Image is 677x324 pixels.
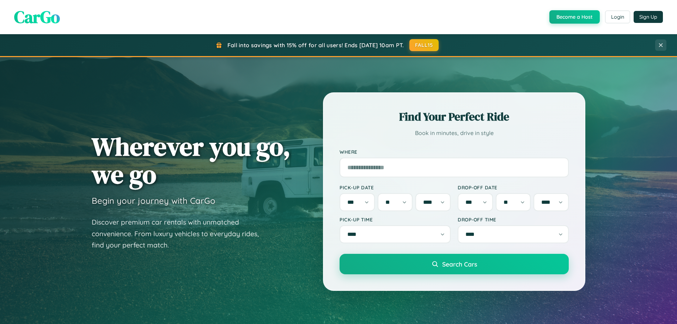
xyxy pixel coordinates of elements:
button: Login [605,11,630,23]
h3: Begin your journey with CarGo [92,195,215,206]
label: Where [340,149,569,155]
span: CarGo [14,5,60,29]
label: Pick-up Time [340,216,451,222]
span: Fall into savings with 15% off for all users! Ends [DATE] 10am PT. [227,42,404,49]
button: Sign Up [634,11,663,23]
button: FALL15 [409,39,439,51]
span: Search Cars [442,260,477,268]
label: Drop-off Time [458,216,569,222]
h1: Wherever you go, we go [92,133,291,188]
h2: Find Your Perfect Ride [340,109,569,124]
button: Search Cars [340,254,569,274]
p: Book in minutes, drive in style [340,128,569,138]
p: Discover premium car rentals with unmatched convenience. From luxury vehicles to everyday rides, ... [92,216,268,251]
button: Become a Host [549,10,600,24]
label: Drop-off Date [458,184,569,190]
label: Pick-up Date [340,184,451,190]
